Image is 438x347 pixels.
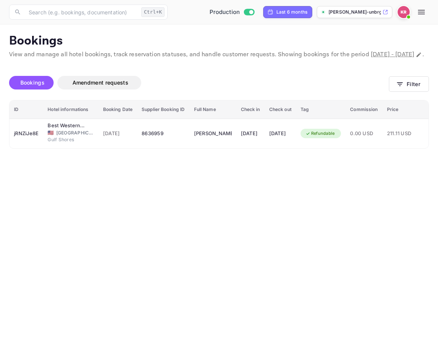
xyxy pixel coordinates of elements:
[345,100,382,119] th: Commission
[14,128,39,140] div: jRNZiJe8E
[103,130,133,138] span: [DATE]
[210,8,240,17] span: Production
[9,50,429,59] p: View and manage all hotel bookings, track reservation statuses, and handle customer requests. Sho...
[328,9,381,15] p: [PERSON_NAME]-unbrg.[PERSON_NAME]...
[398,6,410,18] img: Kobus Roux
[207,8,258,17] div: Switch to Sandbox mode
[236,100,265,119] th: Check in
[276,9,307,15] div: Last 6 months
[265,100,296,119] th: Check out
[43,100,98,119] th: Hotel informations
[9,76,389,89] div: account-settings tabs
[72,79,128,86] span: Amendment requests
[24,5,138,20] input: Search (e.g. bookings, documentation)
[48,130,54,135] span: United States of America
[301,129,340,138] div: Refundable
[48,136,85,143] span: Gulf Shores
[194,128,232,140] div: Amanda Kay Anderson
[20,79,45,86] span: Bookings
[269,128,291,140] div: [DATE]
[350,130,378,138] span: 0.00 USD
[141,7,165,17] div: Ctrl+K
[48,122,85,130] div: Best Western On The Beach
[190,100,236,119] th: Full Name
[389,76,429,92] button: Filter
[99,100,137,119] th: Booking Date
[296,100,346,119] th: Tag
[415,51,423,59] button: Change date range
[382,100,429,119] th: Price
[371,51,414,59] span: [DATE] - [DATE]
[9,34,429,49] p: Bookings
[9,100,43,119] th: ID
[241,128,260,140] div: [DATE]
[137,100,189,119] th: Supplier Booking ID
[142,128,185,140] div: 8636959
[56,130,94,136] span: [GEOGRAPHIC_DATA]
[387,130,425,138] span: 211.11 USD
